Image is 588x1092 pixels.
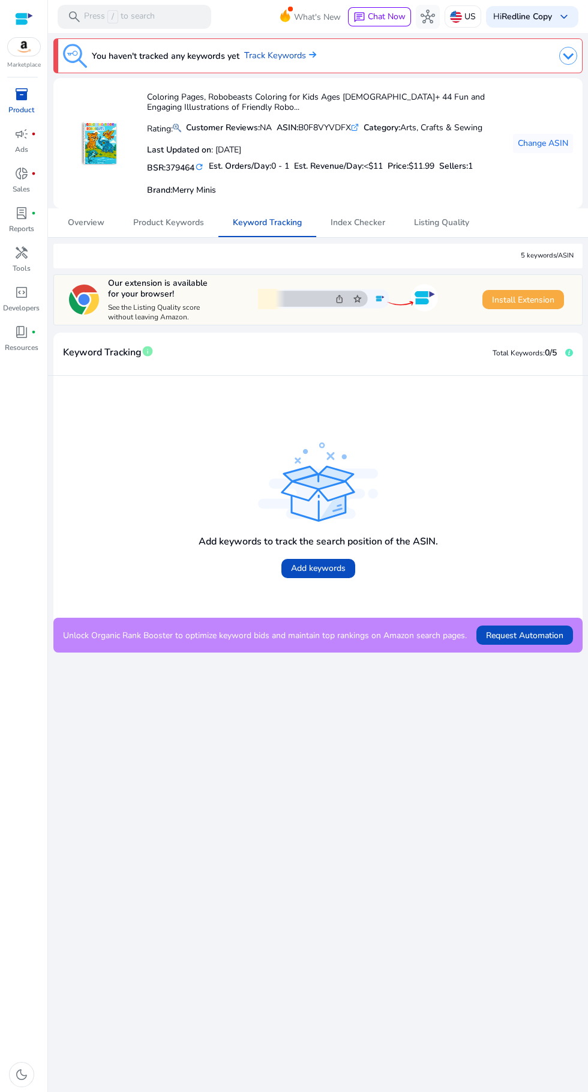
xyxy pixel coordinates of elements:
[147,121,181,135] p: Rating:
[194,161,204,173] mat-icon: refresh
[147,186,216,196] h5: :
[13,184,30,195] p: Sales
[31,131,36,136] span: fiber_manual_record
[502,11,552,22] b: Redline Copy
[353,11,365,23] span: chat
[92,49,239,63] h3: You haven't tracked any keywords yet
[364,122,400,133] b: Category:
[493,13,552,21] p: Hi
[409,160,434,172] span: $11.99
[492,294,554,306] span: Install Extension
[31,330,36,334] span: fiber_manual_record
[31,171,36,176] span: fiber_manual_record
[68,219,104,227] span: Overview
[364,160,383,172] span: <$11
[63,44,87,68] img: keyword-tracking.svg
[271,160,289,172] span: 0 - 1
[14,246,29,260] span: handyman
[14,87,29,101] span: inventory_2
[416,5,440,29] button: hub
[7,61,41,70] p: Marketplace
[14,1067,29,1082] span: dark_mode
[13,263,31,274] p: Tools
[348,7,411,26] button: chatChat Now
[294,7,341,28] span: What's New
[77,121,122,166] img: 81cvQn2mdvL.jpg
[133,219,204,227] span: Product Keywords
[244,49,316,62] a: Track Keywords
[557,10,571,24] span: keyboard_arrow_down
[486,629,563,642] span: Request Automation
[186,122,260,133] b: Customer Reviews:
[147,144,211,155] b: Last Updated on
[199,536,438,548] h4: Add keywords to track the search position of the ASIN.
[108,278,217,299] h5: Our extension is available for your browser!
[3,303,40,313] p: Developers
[8,38,40,56] img: amazon.svg
[209,161,289,172] h5: Est. Orders/Day:
[464,6,476,27] p: US
[518,137,568,149] span: Change ASIN
[8,104,34,115] p: Product
[388,161,434,172] h5: Price:
[166,162,194,173] span: 379464
[294,161,383,172] h5: Est. Revenue/Day:
[69,285,99,315] img: chrome-logo.svg
[147,92,506,113] h4: Coloring Pages, Robobeasts Coloring for Kids Ages [DEMOGRAPHIC_DATA]+ 44 Fun and Engaging Illustr...
[364,121,482,134] div: Arts, Crafts & Sewing
[277,121,359,134] div: B0F8VYVDFX
[108,303,217,322] p: See the Listing Quality score without leaving Amazon.
[482,290,564,309] button: Install Extension
[421,10,435,24] span: hub
[31,211,36,216] span: fiber_manual_record
[14,166,29,181] span: donut_small
[414,219,469,227] span: Listing Quality
[14,206,29,220] span: lab_profile
[368,11,406,22] span: Chat Now
[291,562,346,575] span: Add keywords
[5,342,38,353] p: Resources
[147,184,170,196] span: Brand
[147,160,204,173] h5: BSR:
[513,134,573,153] button: Change ASIN
[258,442,378,522] img: track_product.svg
[107,10,118,23] span: /
[450,11,462,23] img: us.svg
[331,219,385,227] span: Index Checker
[14,285,29,300] span: code_blocks
[545,347,557,358] span: 0/5
[468,160,473,172] span: 1
[14,127,29,141] span: campaign
[9,223,34,234] p: Reports
[63,629,467,642] p: Unlock Organic Rank Booster to optimize keyword bids and maintain top rankings on Amazon search p...
[172,184,216,196] span: Merry Minis
[63,342,142,363] span: Keyword Tracking
[476,626,573,645] button: Request Automation
[306,51,316,58] img: arrow-right.svg
[14,325,29,339] span: book_4
[521,251,574,261] div: 5 keywords/ASIN
[493,348,545,358] span: Total Keywords:
[233,219,302,227] span: Keyword Tracking
[277,122,298,133] b: ASIN:
[84,10,155,23] p: Press to search
[186,121,272,134] div: NA
[142,345,154,357] span: info
[67,10,82,24] span: search
[147,143,241,156] div: : [DATE]
[559,47,577,65] img: dropdown-arrow.svg
[439,161,473,172] h5: Sellers:
[15,144,28,155] p: Ads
